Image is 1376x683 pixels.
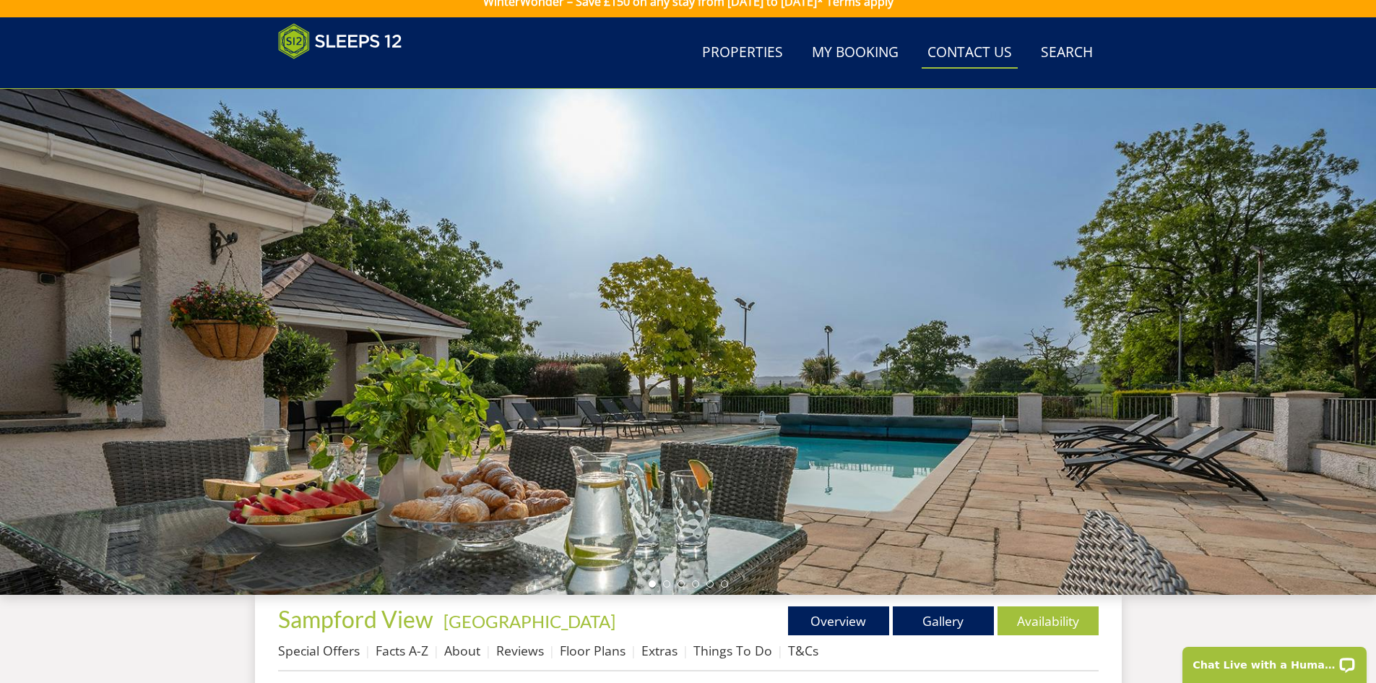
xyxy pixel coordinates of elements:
a: Sampford View [278,605,438,633]
a: [GEOGRAPHIC_DATA] [443,611,615,632]
a: Contact Us [922,37,1018,69]
a: Reviews [496,642,544,659]
a: Special Offers [278,642,360,659]
iframe: Customer reviews powered by Trustpilot [271,68,423,80]
span: - [438,611,615,632]
a: Extras [641,642,678,659]
a: About [444,642,480,659]
a: Floor Plans [560,642,626,659]
a: My Booking [806,37,904,69]
a: Search [1035,37,1099,69]
a: Facts A-Z [376,642,428,659]
a: Properties [696,37,789,69]
span: Sampford View [278,605,433,633]
img: Sleeps 12 [278,23,402,59]
a: Overview [788,606,889,635]
a: T&Cs [788,642,818,659]
a: Availability [998,606,1099,635]
a: Things To Do [693,642,772,659]
iframe: LiveChat chat widget [1173,637,1376,683]
a: Gallery [893,606,994,635]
